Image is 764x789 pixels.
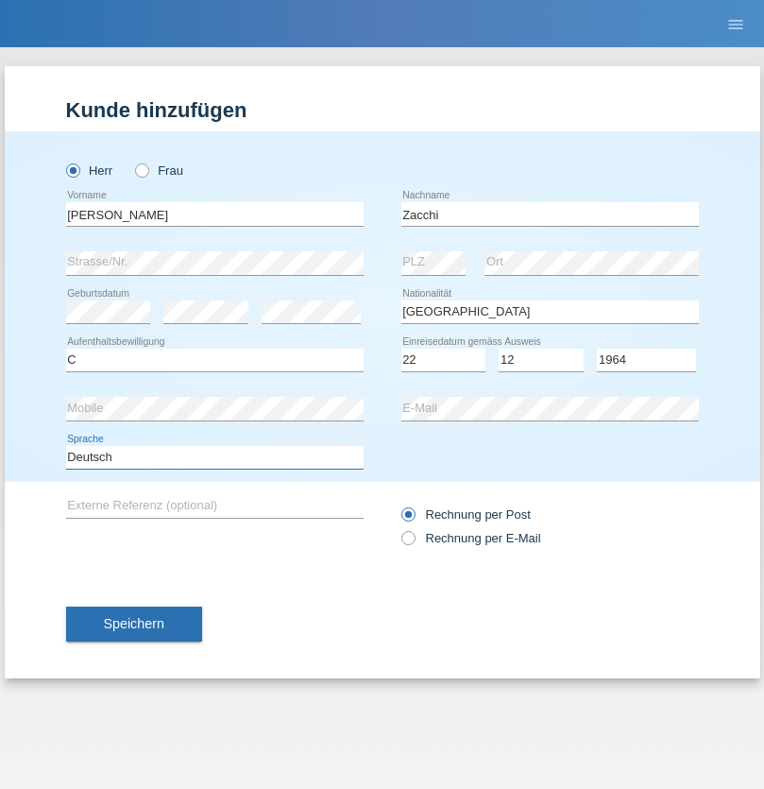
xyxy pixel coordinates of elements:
input: Rechnung per E-Mail [401,531,414,555]
label: Frau [135,163,183,178]
i: menu [726,15,745,34]
span: Speichern [104,616,164,631]
input: Herr [66,163,78,176]
button: Speichern [66,607,202,643]
h1: Kunde hinzufügen [66,98,699,122]
input: Rechnung per Post [401,507,414,531]
label: Rechnung per Post [401,507,531,522]
a: menu [717,18,755,29]
label: Herr [66,163,113,178]
input: Frau [135,163,147,176]
label: Rechnung per E-Mail [401,531,541,545]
